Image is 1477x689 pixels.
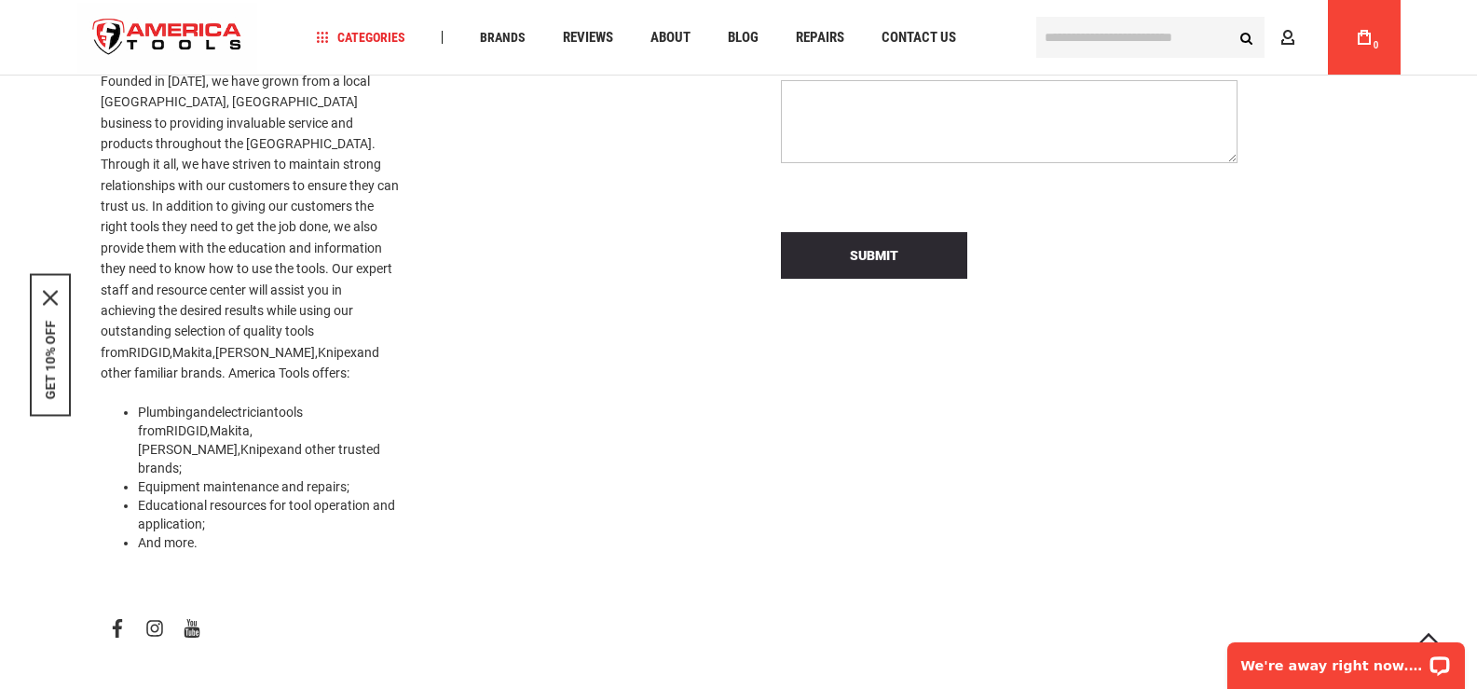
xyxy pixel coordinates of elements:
button: Search [1229,20,1265,55]
li: Educational resources for tool operation and application; [138,496,399,533]
a: [PERSON_NAME] [215,345,315,360]
li: and tools from , , , and other trusted brands; [138,403,399,477]
a: Equipment maintenance and repairs [138,479,347,494]
span: Brands [480,31,526,44]
svg: close icon [43,290,58,305]
span: About [650,31,691,45]
p: America Tools offers a superior selection of quality tools for , and applications for customers a... [101,8,399,384]
a: Brands [472,25,534,50]
a: [PERSON_NAME] [138,442,238,457]
a: Makita [172,345,212,360]
a: Categories [308,25,414,50]
span: Contact Us [882,31,956,45]
span: Repairs [796,31,844,45]
a: Contact Us [873,25,964,50]
a: Makita [210,423,250,438]
span: Submit [850,248,898,263]
a: Plumbing [138,405,193,420]
span: 0 [1374,40,1379,50]
button: Submit [781,232,967,279]
a: Knipex [318,345,357,360]
a: Repairs [787,25,853,50]
li: ; [138,477,399,496]
span: Categories [316,31,405,44]
a: electrician [215,405,274,420]
a: About [642,25,699,50]
li: And more. [138,533,399,552]
img: America Tools [77,3,258,73]
button: GET 10% OFF [43,320,58,399]
a: RIDGID [166,423,207,438]
button: Close [43,290,58,305]
span: Blog [728,31,759,45]
span: Reviews [563,31,613,45]
a: Blog [719,25,767,50]
a: store logo [77,3,258,73]
a: Reviews [554,25,622,50]
a: RIDGID [129,345,170,360]
iframe: LiveChat chat widget [1215,630,1477,689]
a: Knipex [240,442,280,457]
